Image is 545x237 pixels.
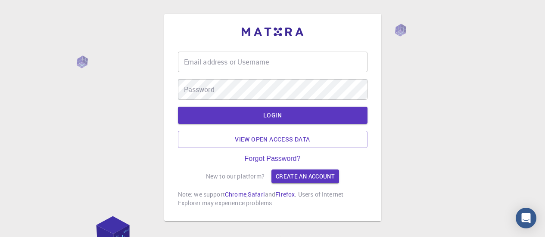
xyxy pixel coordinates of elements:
[516,208,536,228] div: Open Intercom Messenger
[178,190,367,207] p: Note: we support , and . Users of Internet Explorer may experience problems.
[271,169,339,183] a: Create an account
[225,190,246,198] a: Chrome
[248,190,265,198] a: Safari
[275,190,295,198] a: Firefox
[245,155,301,163] a: Forgot Password?
[178,131,367,148] a: View open access data
[178,107,367,124] button: LOGIN
[206,172,265,181] p: New to our platform?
